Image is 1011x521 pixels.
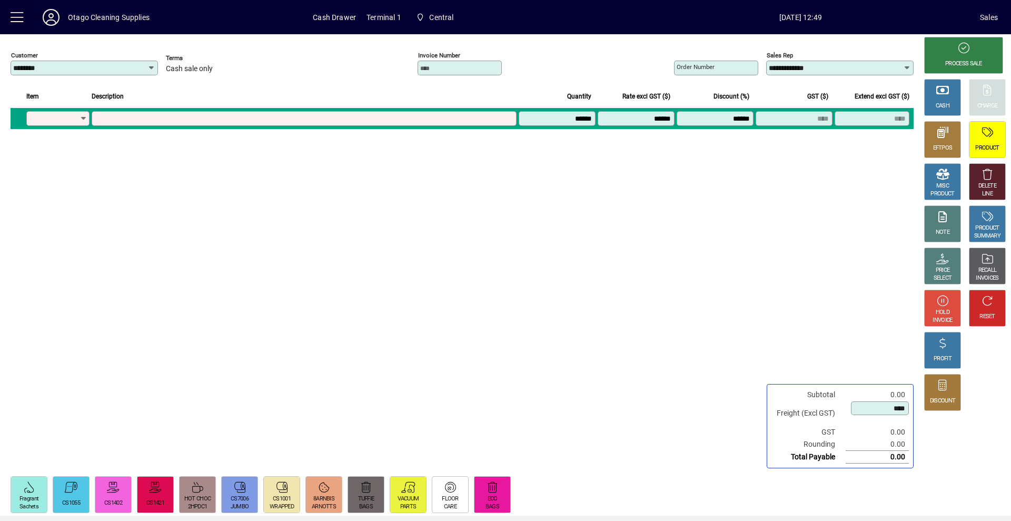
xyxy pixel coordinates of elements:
[188,503,207,511] div: 2HPDC1
[104,499,122,507] div: CS1402
[19,503,38,511] div: Sachets
[166,55,229,62] span: Terms
[358,495,374,503] div: TUFFIE
[975,224,999,232] div: PRODUCT
[429,9,453,26] span: Central
[846,438,909,451] td: 0.00
[19,495,38,503] div: Fragrant
[936,182,949,190] div: MISC
[978,267,997,274] div: RECALL
[979,313,995,321] div: RESET
[366,9,401,26] span: Terminal 1
[62,499,80,507] div: CS1055
[442,495,459,503] div: FLOOR
[68,9,150,26] div: Otago Cleaning Supplies
[975,144,999,152] div: PRODUCT
[934,355,951,363] div: PROFIT
[485,503,499,511] div: BAGS
[359,503,373,511] div: BAGS
[312,503,336,511] div: ARNOTTS
[231,495,249,503] div: CS7006
[945,60,982,68] div: PROCESS SALE
[846,451,909,464] td: 0.00
[273,495,291,503] div: CS1001
[974,232,1000,240] div: SUMMARY
[488,495,498,503] div: ECO
[980,9,998,26] div: Sales
[270,503,294,511] div: WRAPPED
[771,426,846,438] td: GST
[930,397,955,405] div: DISCOUNT
[146,499,164,507] div: CS1421
[936,267,950,274] div: PRICE
[976,274,998,282] div: INVOICES
[677,63,715,71] mat-label: Order number
[444,503,457,511] div: CARE
[313,9,356,26] span: Cash Drawer
[313,495,334,503] div: 8ARNBIS
[771,438,846,451] td: Rounding
[398,495,419,503] div: VACUUM
[92,91,124,102] span: Description
[767,52,793,59] mat-label: Sales rep
[846,389,909,401] td: 0.00
[622,91,670,102] span: Rate excl GST ($)
[807,91,828,102] span: GST ($)
[166,65,213,73] span: Cash sale only
[400,503,417,511] div: PARTS
[936,309,949,317] div: HOLD
[936,102,949,110] div: CASH
[771,389,846,401] td: Subtotal
[713,91,749,102] span: Discount (%)
[936,229,949,237] div: NOTE
[933,144,953,152] div: EFTPOS
[184,495,211,503] div: HOT CHOC
[34,8,68,27] button: Profile
[418,52,460,59] mat-label: Invoice number
[771,451,846,464] td: Total Payable
[771,401,846,426] td: Freight (Excl GST)
[26,91,39,102] span: Item
[982,190,993,198] div: LINE
[933,317,952,325] div: INVOICE
[855,91,909,102] span: Extend excl GST ($)
[930,190,954,198] div: PRODUCT
[567,91,591,102] span: Quantity
[977,102,998,110] div: CHARGE
[978,182,996,190] div: DELETE
[231,503,249,511] div: JUMBO
[846,426,909,438] td: 0.00
[621,9,980,26] span: [DATE] 12:49
[934,274,952,282] div: SELECT
[412,8,458,27] span: Central
[11,52,38,59] mat-label: Customer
